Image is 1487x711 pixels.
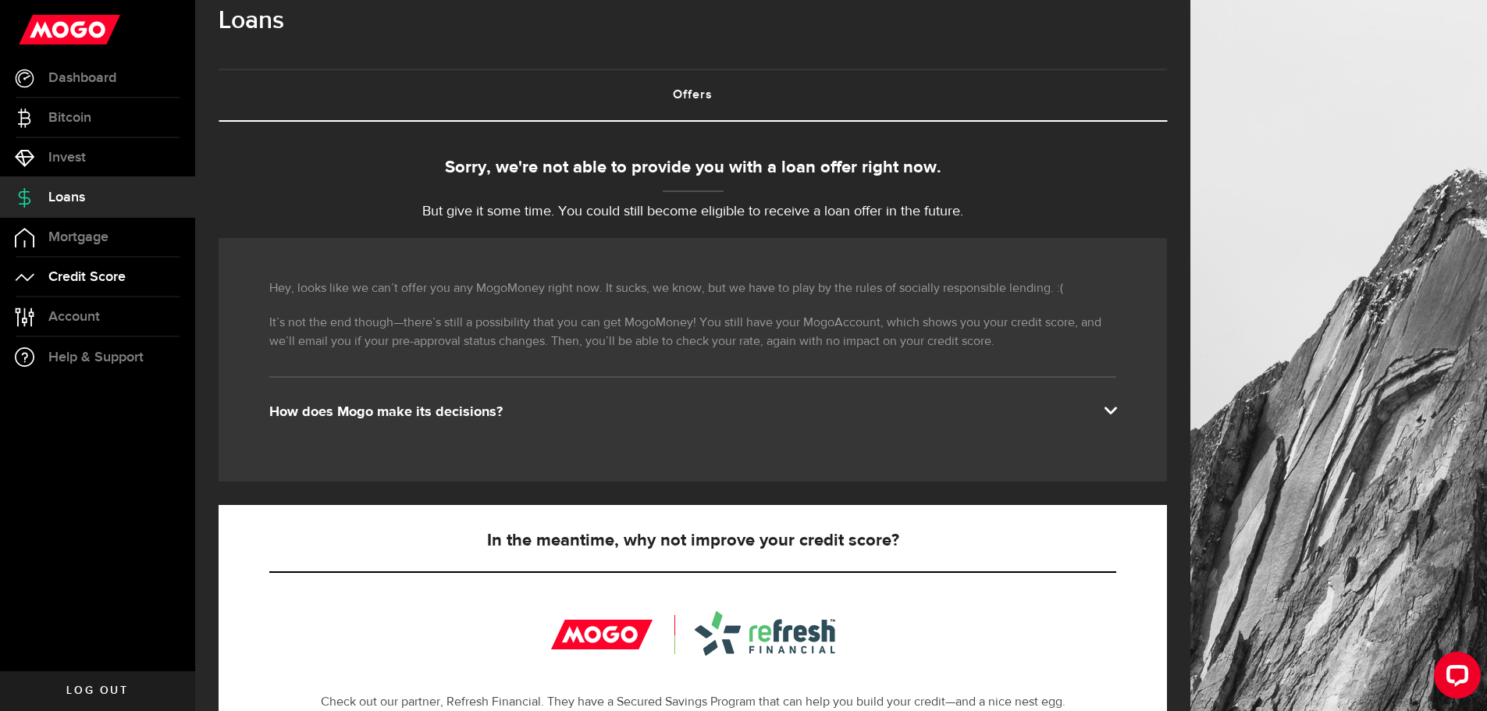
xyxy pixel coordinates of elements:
[219,201,1167,222] p: But give it some time. You could still become eligible to receive a loan offer in the future.
[269,403,1116,421] div: How does Mogo make its decisions?
[219,70,1167,120] a: Offers
[66,685,128,696] span: Log out
[1421,645,1487,711] iframe: LiveChat chat widget
[48,111,91,125] span: Bitcoin
[48,270,126,284] span: Credit Score
[269,279,1116,298] p: Hey, looks like we can’t offer you any MogoMoney right now. It sucks, we know, but we have to pla...
[219,69,1167,122] ul: Tabs Navigation
[48,350,144,364] span: Help & Support
[48,71,116,85] span: Dashboard
[48,310,100,324] span: Account
[219,1,1167,41] h1: Loans
[48,151,86,165] span: Invest
[48,190,85,204] span: Loans
[269,531,1116,550] h5: In the meantime, why not improve your credit score?
[219,155,1167,181] div: Sorry, we're not able to provide you with a loan offer right now.
[48,230,109,244] span: Mortgage
[269,314,1116,351] p: It’s not the end though—there’s still a possibility that you can get MogoMoney! You still have yo...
